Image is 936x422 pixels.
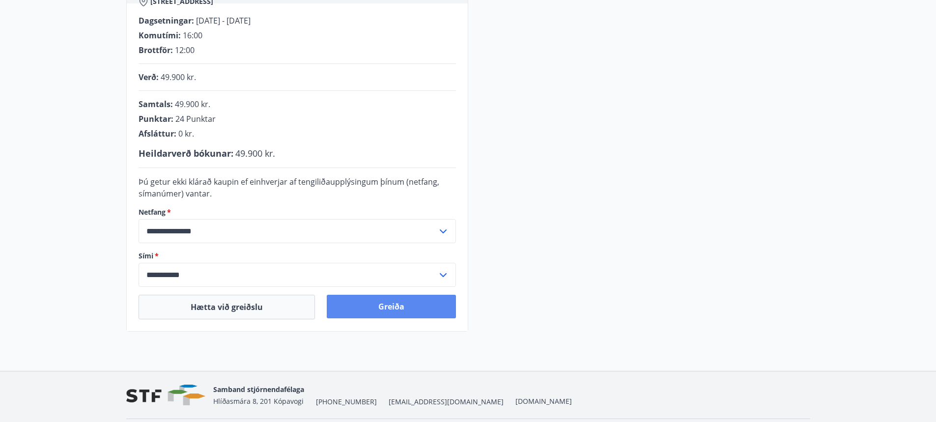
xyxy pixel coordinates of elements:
label: Sími [139,251,456,261]
span: [EMAIL_ADDRESS][DOMAIN_NAME] [389,397,504,407]
span: 12:00 [175,45,195,56]
span: Afsláttur : [139,128,176,139]
span: [DATE] - [DATE] [196,15,251,26]
span: [PHONE_NUMBER] [316,397,377,407]
span: Heildarverð bókunar : [139,147,233,159]
a: [DOMAIN_NAME] [515,396,572,406]
span: 49.900 kr. [235,147,275,159]
span: 49.900 kr. [175,99,210,110]
span: Komutími : [139,30,181,41]
span: Brottför : [139,45,173,56]
button: Greiða [327,295,456,318]
span: Dagsetningar : [139,15,194,26]
img: vjCaq2fThgY3EUYqSgpjEiBg6WP39ov69hlhuPVN.png [126,385,205,406]
span: Samband stjórnendafélaga [213,385,304,394]
label: Netfang [139,207,456,217]
span: Þú getur ekki klárað kaupin ef einhverjar af tengiliðaupplýsingum þínum (netfang, símanúmer) vantar. [139,176,439,199]
span: 0 kr. [178,128,194,139]
span: 24 Punktar [175,113,216,124]
span: Hlíðasmára 8, 201 Kópavogi [213,396,304,406]
span: Verð : [139,72,159,83]
span: 16:00 [183,30,202,41]
span: Punktar : [139,113,173,124]
span: Samtals : [139,99,173,110]
button: Hætta við greiðslu [139,295,315,319]
span: 49.900 kr. [161,72,196,83]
